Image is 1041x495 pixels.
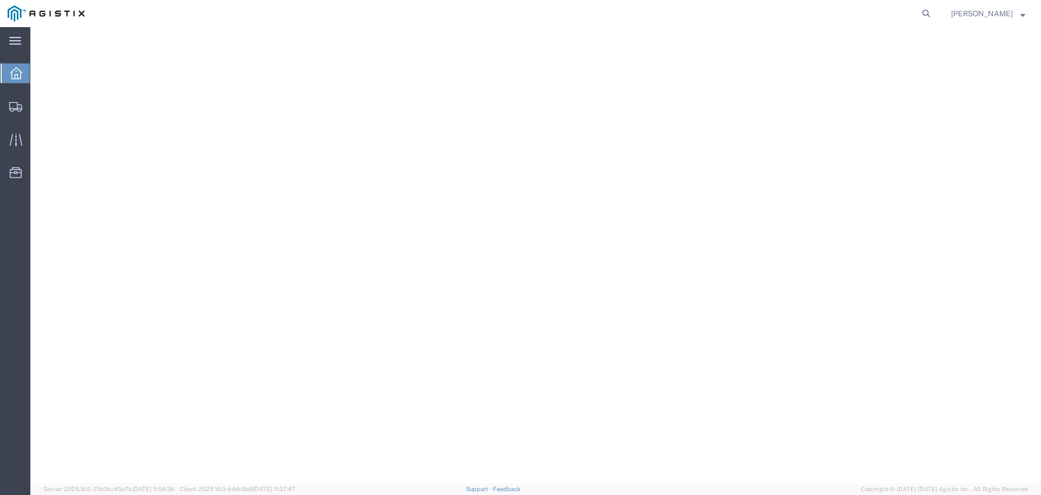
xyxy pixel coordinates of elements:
span: [DATE] 11:37:47 [253,486,295,492]
iframe: FS Legacy Container [30,27,1041,484]
span: Server: 2025.16.0-21b0bc45e7b [43,486,175,492]
span: Copyright © [DATE]-[DATE] Agistix Inc., All Rights Reserved [861,485,1028,494]
a: Support [466,486,493,492]
span: [DATE] 11:54:36 [132,486,175,492]
span: Ernest Ching [951,8,1013,20]
button: [PERSON_NAME] [950,7,1026,20]
span: Client: 2025.16.0-b4dc8a9 [179,486,295,492]
a: Feedback [493,486,520,492]
img: logo [8,5,85,22]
